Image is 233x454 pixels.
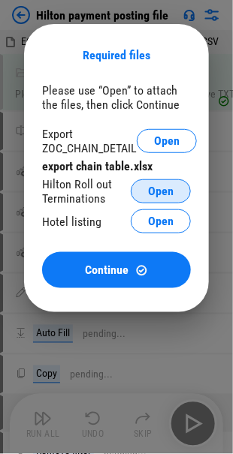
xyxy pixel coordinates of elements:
[154,135,180,147] span: Open
[42,159,191,173] div: export chain table.xlsx
[42,215,101,229] div: Hotel listing
[131,179,191,203] button: Open
[148,215,174,227] span: Open
[42,252,191,288] button: ContinueContinue
[86,264,129,276] span: Continue
[131,209,191,233] button: Open
[148,185,174,197] span: Open
[137,129,197,153] button: Open
[135,264,148,277] img: Continue
[42,48,191,62] div: Required files
[42,127,137,155] div: Export ZOC_CHAIN_DETAIL
[42,83,191,112] div: Please use “Open” to attach the files, then click Continue
[42,177,131,206] div: Hilton Roll out Terminations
